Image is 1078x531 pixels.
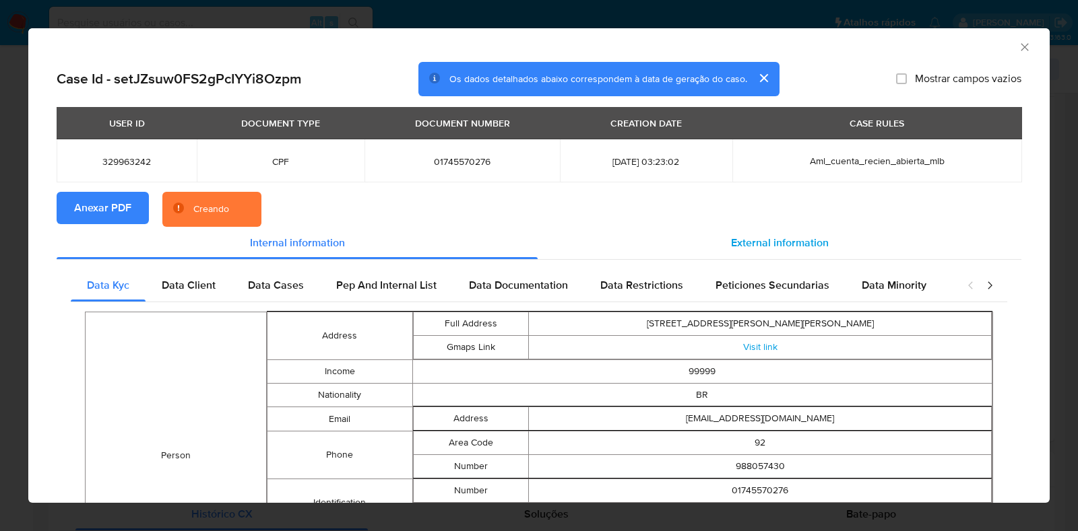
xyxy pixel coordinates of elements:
span: Pep And Internal List [336,277,437,293]
span: [DATE] 03:23:02 [576,155,716,168]
span: Aml_cuenta_recien_abierta_mlb [810,154,945,168]
span: Data Kyc [87,277,129,293]
span: Data Client [162,277,216,293]
td: 99999 [412,360,992,384]
td: Type [413,503,529,526]
div: CREATION DATE [602,112,690,135]
span: Data Minority [862,277,926,293]
td: Area Code [413,431,529,455]
div: Detailed info [57,227,1021,259]
span: Peticiones Secundarias [716,277,829,293]
td: Number [413,455,529,479]
td: 01745570276 [529,479,992,503]
span: Data Cases [248,277,304,293]
td: Address [413,407,529,431]
td: 988057430 [529,455,992,479]
span: CPF [213,155,348,168]
button: cerrar [747,62,780,94]
span: Data Documentation [469,277,568,293]
div: USER ID [101,112,153,135]
span: Data Restrictions [600,277,683,293]
h2: Case Id - setJZsuw0FS2gPcIYYi8Ozpm [57,70,302,87]
td: [EMAIL_ADDRESS][DOMAIN_NAME] [529,407,992,431]
td: [STREET_ADDRESS][PERSON_NAME][PERSON_NAME] [529,312,992,336]
div: closure-recommendation-modal [28,28,1050,503]
div: DOCUMENT NUMBER [407,112,518,135]
span: Internal information [250,235,345,250]
button: Anexar PDF [57,192,149,224]
td: Email [267,407,412,431]
span: 01745570276 [381,155,544,168]
td: Gmaps Link [413,336,529,359]
td: Income [267,360,412,384]
td: Number [413,479,529,503]
td: Identification [267,479,412,527]
td: Full Address [413,312,529,336]
a: Visit link [743,340,778,353]
div: DOCUMENT TYPE [233,112,328,135]
td: 92 [529,431,992,455]
td: Phone [267,431,412,479]
span: Mostrar campos vazios [915,72,1021,85]
span: Anexar PDF [74,193,131,223]
div: Detailed internal info [71,269,953,302]
td: Nationality [267,384,412,407]
button: Fechar a janela [1018,40,1030,52]
div: Creando [193,203,229,216]
span: External information [731,235,829,250]
td: CPF [529,503,992,526]
div: CASE RULES [842,112,912,135]
span: Os dados detalhados abaixo correspondem à data de geração do caso. [449,72,747,85]
td: Address [267,312,412,360]
input: Mostrar campos vazios [896,73,907,84]
span: 329963242 [73,155,181,168]
td: BR [412,384,992,407]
